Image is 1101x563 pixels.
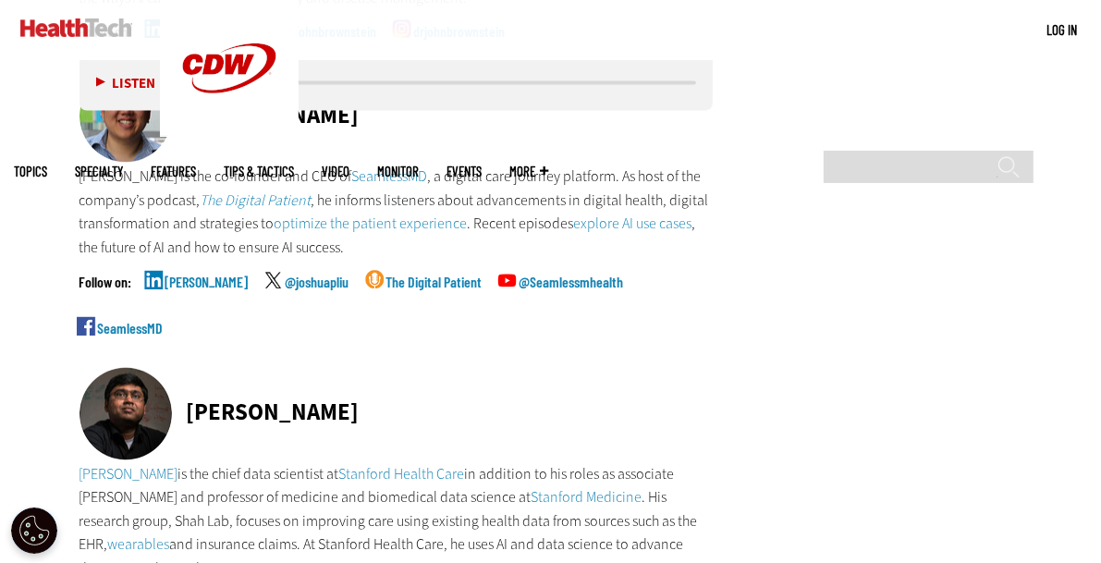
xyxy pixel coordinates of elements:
button: Open Preferences [11,508,57,554]
img: Home [20,18,132,37]
a: The Digital Patient [386,275,483,322]
div: User menu [1047,20,1078,40]
span: Topics [15,165,48,178]
div: Cookie Settings [11,508,57,554]
a: SeamlessMD [98,322,164,368]
a: Stanford Medicine [532,488,642,508]
a: CDW [160,122,299,141]
a: Log in [1047,21,1078,38]
p: [PERSON_NAME] is the co-founder and CEO of , a digital care journey platform. As host of the comp... [80,165,714,260]
span: Specialty [76,165,124,178]
a: wearables [108,535,170,555]
a: @Seamlessmhealth [520,275,624,322]
a: Video [323,165,350,178]
a: optimize the patient experience [275,214,468,234]
a: [PERSON_NAME] [80,465,178,484]
img: Nigam Shah [80,368,172,460]
a: The Digital Patient [201,191,312,211]
a: @joshuapliu [286,275,349,322]
a: [PERSON_NAME] [165,275,249,322]
span: More [510,165,549,178]
a: MonITor [378,165,420,178]
a: Features [152,165,197,178]
a: Stanford Health Care [339,465,465,484]
div: [PERSON_NAME] [187,401,360,424]
a: Events [447,165,483,178]
a: Tips & Tactics [225,165,295,178]
a: explore AI use cases [574,214,692,234]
